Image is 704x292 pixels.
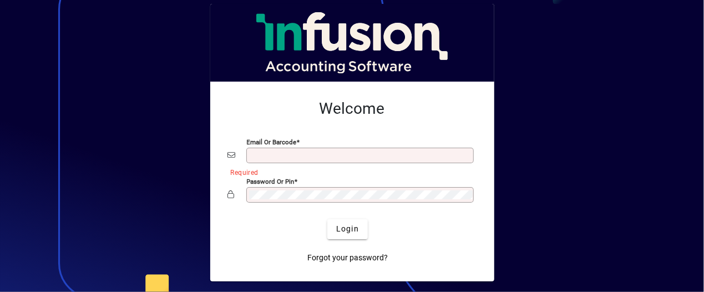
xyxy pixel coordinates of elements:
[247,177,295,185] mat-label: Password or Pin
[247,138,297,145] mat-label: Email or Barcode
[303,248,392,268] a: Forgot your password?
[307,252,388,264] span: Forgot your password?
[336,223,359,235] span: Login
[327,219,368,239] button: Login
[231,166,468,178] mat-error: Required
[228,99,477,118] h2: Welcome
